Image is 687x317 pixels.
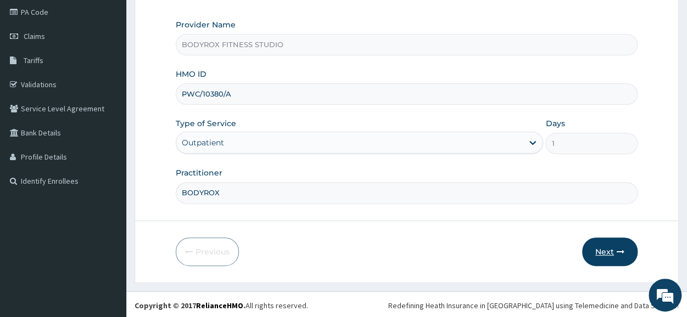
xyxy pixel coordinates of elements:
a: RelianceHMO [196,301,243,310]
span: We're online! [64,91,152,202]
button: Previous [176,237,239,266]
strong: Copyright © 2017 . [135,301,245,310]
button: Next [582,237,638,266]
div: Redefining Heath Insurance in [GEOGRAPHIC_DATA] using Telemedicine and Data Science! [388,300,679,311]
label: Practitioner [176,167,222,178]
span: Claims [24,31,45,41]
label: HMO ID [176,69,206,80]
textarea: Type your message and hit 'Enter' [5,205,209,244]
span: Tariffs [24,55,43,65]
input: Enter HMO ID [176,83,638,105]
label: Type of Service [176,118,236,129]
input: Enter Name [176,182,638,203]
div: Chat with us now [57,61,185,76]
label: Days [545,118,565,129]
img: d_794563401_company_1708531726252_794563401 [20,55,44,82]
div: Minimize live chat window [180,5,206,32]
label: Provider Name [176,19,236,30]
